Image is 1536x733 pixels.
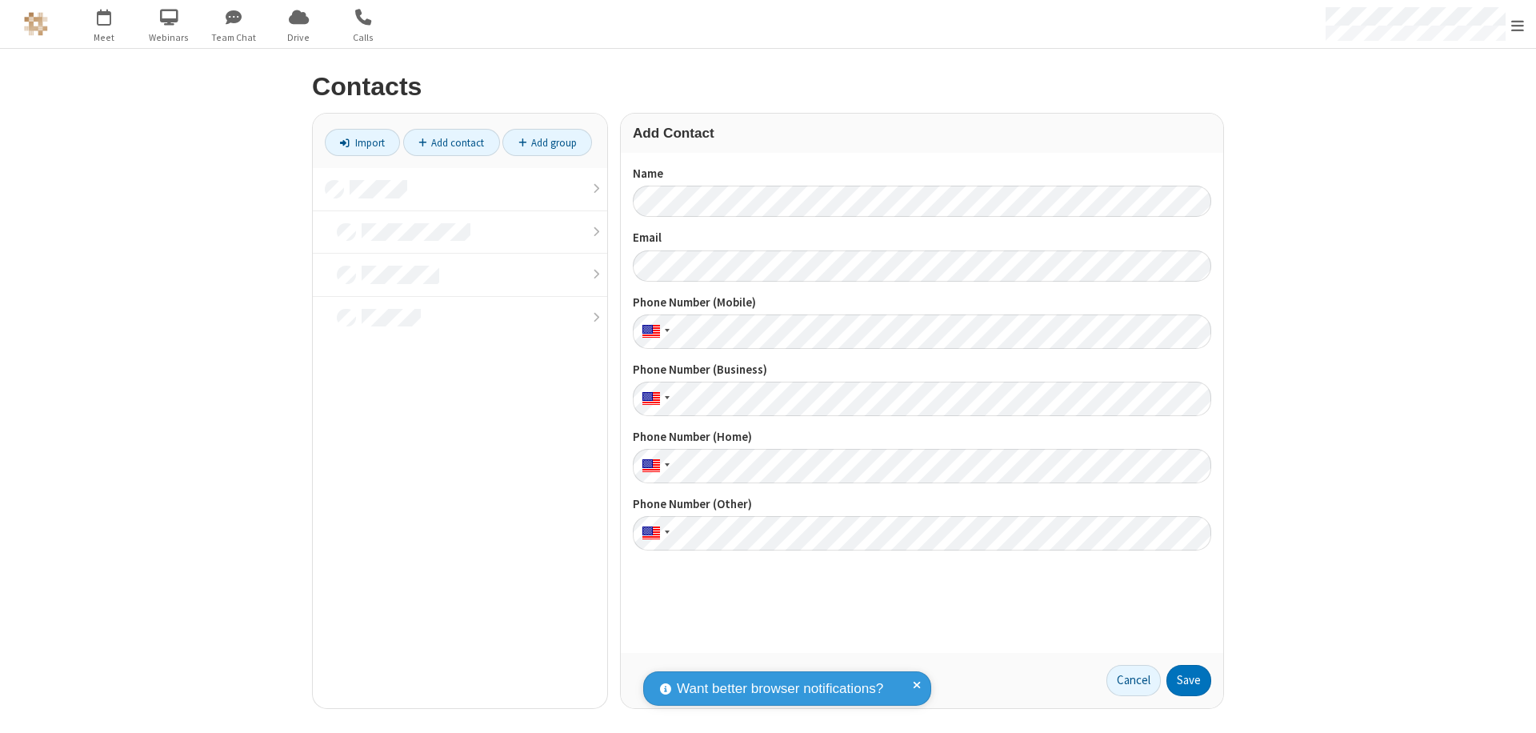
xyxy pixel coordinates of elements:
label: Phone Number (Business) [633,361,1211,379]
h3: Add Contact [633,126,1211,141]
span: Calls [334,30,394,45]
span: Meet [74,30,134,45]
div: United States: + 1 [633,449,674,483]
h2: Contacts [312,73,1224,101]
span: Team Chat [204,30,264,45]
span: Drive [269,30,329,45]
div: United States: + 1 [633,382,674,416]
label: Phone Number (Mobile) [633,294,1211,312]
label: Email [633,229,1211,247]
button: Save [1166,665,1211,697]
a: Add group [502,129,592,156]
img: QA Selenium DO NOT DELETE OR CHANGE [24,12,48,36]
a: Cancel [1106,665,1161,697]
div: United States: + 1 [633,314,674,349]
a: Add contact [403,129,500,156]
div: United States: + 1 [633,516,674,551]
label: Phone Number (Home) [633,428,1211,447]
span: Want better browser notifications? [677,679,883,699]
label: Name [633,165,1211,183]
label: Phone Number (Other) [633,495,1211,514]
a: Import [325,129,400,156]
span: Webinars [139,30,199,45]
